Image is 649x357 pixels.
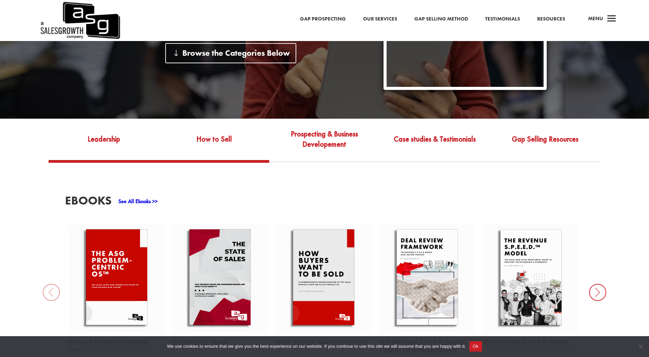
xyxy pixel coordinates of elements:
a: Case studies & Testimonials [380,128,490,160]
a: Resources [537,15,565,24]
span: Menu [588,15,603,22]
a: Leadership [49,128,159,160]
a: Browse the Categories Below [165,43,296,63]
a: See All Ebooks >> [118,198,158,205]
span: a [605,12,619,26]
a: Gap Selling Resources [490,128,600,160]
h3: EBooks [65,195,112,210]
a: Testimonials [485,15,520,24]
button: Ok [469,341,482,352]
a: How to Sell [159,128,269,160]
span: We use cookies to ensure that we give you the best experience on our website. If you continue to ... [167,343,466,350]
a: Gap Selling Method [414,15,468,24]
a: Prospecting & Business Developement [269,128,379,160]
a: Gap Prospecting [300,15,346,24]
span: No [637,343,644,350]
a: Our Services [363,15,397,24]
